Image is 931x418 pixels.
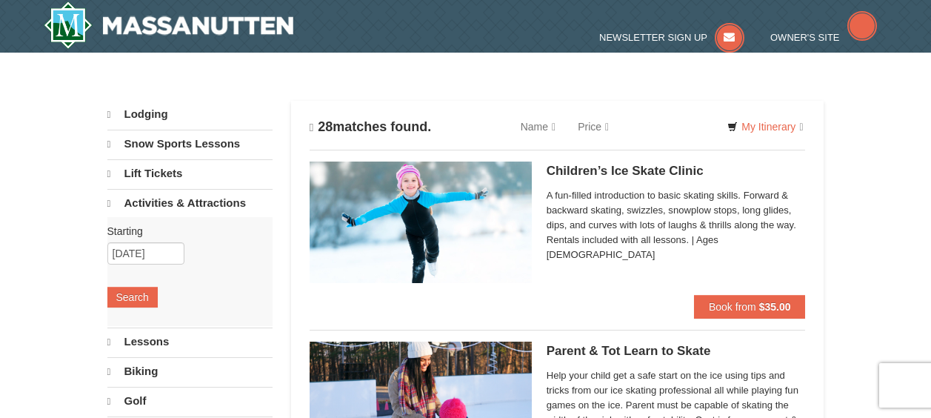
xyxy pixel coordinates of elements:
[310,162,532,283] img: 6775744-160-04f4caaa.jpg
[107,159,273,188] a: Lift Tickets
[510,112,567,142] a: Name
[107,130,273,158] a: Snow Sports Lessons
[567,112,620,142] a: Price
[599,32,707,43] span: Newsletter Sign Up
[547,164,806,179] h5: Children’s Ice Skate Clinic
[547,188,806,262] span: A fun-filled introduction to basic skating skills. Forward & backward skating, swizzles, snowplow...
[107,357,273,385] a: Biking
[547,344,806,359] h5: Parent & Tot Learn to Skate
[107,189,273,217] a: Activities & Attractions
[770,32,840,43] span: Owner's Site
[44,1,294,49] a: Massanutten Resort
[759,301,791,313] strong: $35.00
[107,387,273,415] a: Golf
[709,301,756,313] span: Book from
[44,1,294,49] img: Massanutten Resort Logo
[107,287,158,308] button: Search
[107,101,273,128] a: Lodging
[770,32,877,43] a: Owner's Site
[718,116,812,138] a: My Itinerary
[694,295,806,319] button: Book from $35.00
[599,32,744,43] a: Newsletter Sign Up
[107,224,261,239] label: Starting
[107,328,273,356] a: Lessons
